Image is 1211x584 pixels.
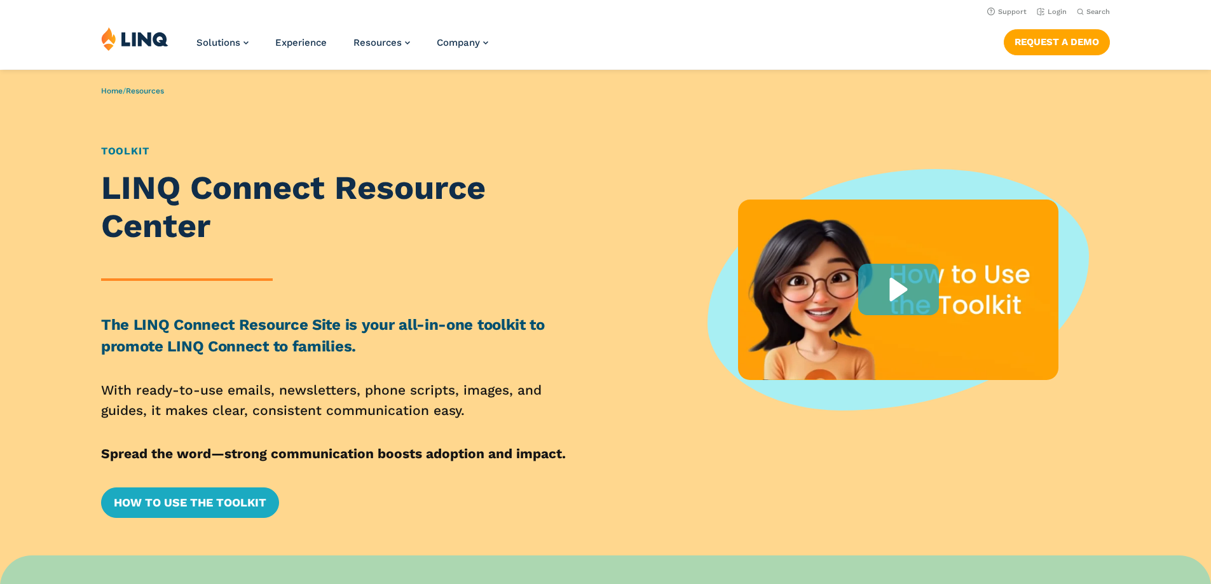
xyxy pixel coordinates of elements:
span: Resources [353,37,402,48]
a: Login [1037,8,1067,16]
a: Request a Demo [1004,29,1110,55]
span: / [101,86,164,95]
strong: Spread the word—strong communication boosts adoption and impact. [101,445,566,461]
a: Experience [275,37,327,48]
a: Resources [126,86,164,95]
div: Play [858,264,939,315]
a: Company [437,37,488,48]
button: Open Search Bar [1077,7,1110,17]
a: Home [101,86,123,95]
a: Toolkit [101,145,149,157]
a: Solutions [196,37,249,48]
a: Support [987,8,1027,16]
img: LINQ | K‑12 Software [101,27,168,51]
span: Solutions [196,37,240,48]
nav: Button Navigation [1004,27,1110,55]
a: How to Use the Toolkit [101,487,279,518]
strong: The LINQ Connect Resource Site is your all-in-one toolkit to promote LINQ Connect to families. [101,316,545,355]
h1: LINQ Connect Resource Center [101,169,591,245]
span: Company [437,37,480,48]
nav: Primary Navigation [196,27,488,69]
p: With ready-to-use emails, newsletters, phone scripts, images, and guides, it makes clear, consist... [101,380,591,421]
a: Resources [353,37,410,48]
span: Search [1086,8,1110,16]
